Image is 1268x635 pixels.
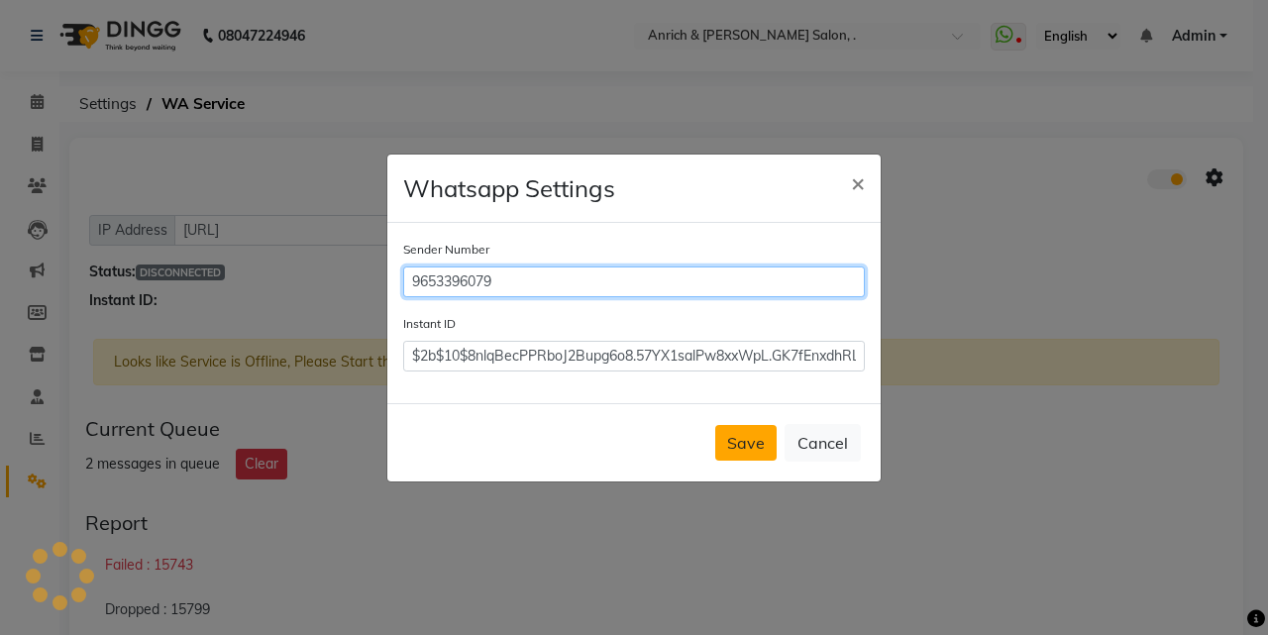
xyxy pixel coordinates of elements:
[403,170,615,206] h4: Whatsapp Settings
[715,425,777,461] button: Save
[785,424,861,462] button: Cancel
[851,167,865,197] span: ×
[835,155,881,210] button: Close
[403,315,456,333] label: Instant ID
[403,241,489,259] label: Sender Number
